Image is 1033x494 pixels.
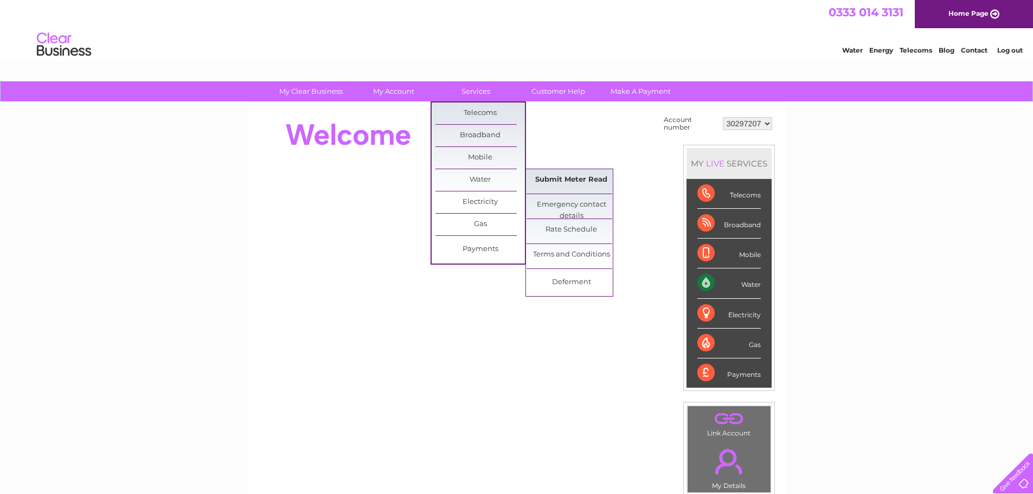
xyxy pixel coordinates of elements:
td: My Details [687,440,771,493]
a: Terms and Conditions [527,244,616,266]
a: 0333 014 3131 [829,5,903,19]
a: My Clear Business [266,81,356,101]
a: My Account [349,81,438,101]
a: . [690,442,768,480]
div: MY SERVICES [686,148,772,179]
a: Electricity [435,191,525,213]
a: Submit Meter Read [527,169,616,191]
div: Mobile [697,239,761,268]
a: Gas [435,214,525,235]
a: Blog [939,46,954,54]
div: Payments [697,358,761,388]
div: Electricity [697,299,761,329]
a: Broadband [435,125,525,146]
a: Mobile [435,147,525,169]
a: Telecoms [435,102,525,124]
a: Services [431,81,521,101]
div: LIVE [704,158,727,169]
a: Energy [869,46,893,54]
a: Make A Payment [596,81,685,101]
img: logo.png [36,28,92,61]
div: Telecoms [697,179,761,209]
div: Broadband [697,209,761,239]
a: Payments [435,239,525,260]
div: Gas [697,329,761,358]
td: Account number [661,113,720,134]
a: Water [842,46,863,54]
a: Log out [997,46,1023,54]
a: Contact [961,46,987,54]
a: . [690,409,768,428]
a: Customer Help [514,81,603,101]
a: Rate Schedule [527,219,616,241]
td: Link Account [687,406,771,440]
a: Water [435,169,525,191]
a: Emergency contact details [527,194,616,216]
div: Clear Business is a trading name of Verastar Limited (registered in [GEOGRAPHIC_DATA] No. 3667643... [261,6,773,53]
div: Water [697,268,761,298]
a: Deferment [527,272,616,293]
a: Telecoms [900,46,932,54]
